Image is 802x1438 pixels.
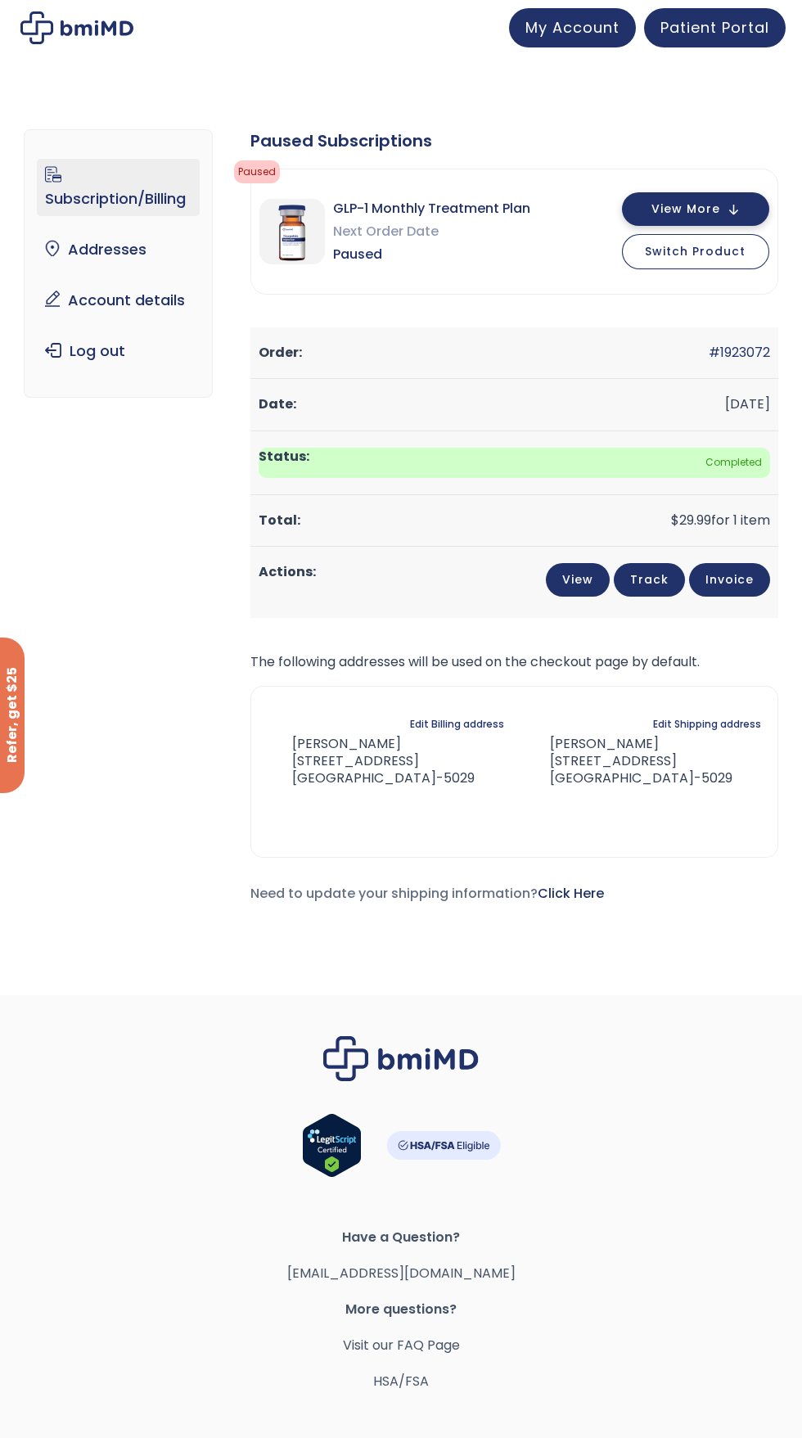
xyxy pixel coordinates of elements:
[671,511,711,530] span: 29.99
[25,1226,777,1249] span: Have a Question?
[268,736,475,787] address: [PERSON_NAME] [STREET_ADDRESS] [GEOGRAPHIC_DATA]-5029
[37,232,199,267] a: Addresses
[614,563,685,597] a: Track
[259,448,770,478] span: Completed
[660,17,769,38] span: Patient Portal
[37,159,199,216] a: Subscription/Billing
[234,160,280,183] span: Paused
[250,884,604,903] span: Need to update your shipping information?
[538,884,604,903] a: Click Here
[725,394,770,413] time: [DATE]
[386,1131,501,1160] img: HSA-FSA
[651,204,720,214] span: View More
[287,1264,516,1282] a: [EMAIL_ADDRESS][DOMAIN_NAME]
[410,713,504,736] a: Edit Billing address
[37,334,199,368] a: Log out
[524,736,732,787] address: [PERSON_NAME] [STREET_ADDRESS] [GEOGRAPHIC_DATA]-5029
[250,129,778,152] div: Paused Subscriptions
[25,1298,777,1321] span: More questions?
[546,563,610,597] a: View
[671,511,679,530] span: $
[37,283,199,318] a: Account details
[302,1113,362,1178] img: Verify Approval for www.bmimd.com
[259,199,325,264] img: GLP-1 Monthly Treatment Plan
[302,1113,362,1185] a: Verify LegitScript Approval for www.bmimd.com
[622,192,769,226] button: View More
[250,651,778,674] p: The following addresses will be used on the checkout page by default.
[343,1336,460,1355] a: Visit our FAQ Page
[622,234,769,269] button: Switch Product
[20,11,133,44] img: My account
[525,17,620,38] span: My Account
[250,495,778,547] td: for 1 item
[373,1372,429,1391] a: HSA/FSA
[645,243,746,259] span: Switch Product
[709,343,770,362] a: #1923072
[509,8,636,47] a: My Account
[644,8,786,47] a: Patient Portal
[689,563,770,597] a: Invoice
[323,1036,479,1081] img: Brand Logo
[24,129,212,398] nav: Account pages
[653,713,761,736] a: Edit Shipping address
